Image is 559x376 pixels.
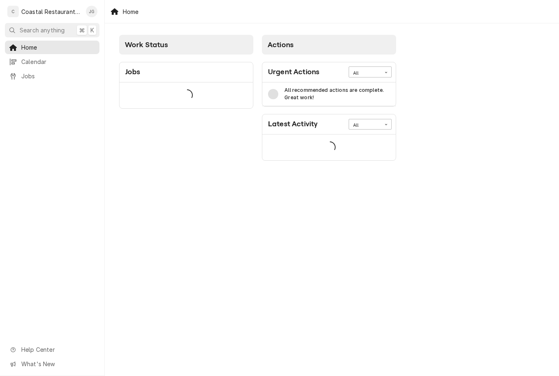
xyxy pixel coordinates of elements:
[349,119,392,130] div: Card Data Filter Control
[262,114,396,134] div: Card Header
[21,7,81,16] div: Coastal Restaurant Repair
[349,66,392,77] div: Card Data Filter Control
[262,55,396,161] div: Card Column Content
[119,62,253,109] div: Card: Jobs
[262,114,396,161] div: Card: Latest Activity
[21,43,95,52] span: Home
[268,41,293,49] span: Actions
[324,139,336,156] span: Loading...
[268,66,319,77] div: Card Title
[90,26,94,34] span: K
[262,82,396,107] div: Info Row
[262,82,396,107] div: Card Data
[262,35,396,55] div: Card Column Header
[262,62,396,107] div: Card: Urgent Actions
[353,122,377,129] div: All
[181,87,193,104] span: Loading...
[5,41,99,54] a: Home
[119,62,253,82] div: Card Header
[5,23,99,37] button: Search anything⌘K
[258,31,401,165] div: Card Column: Actions
[86,6,97,17] div: JG
[21,72,95,80] span: Jobs
[115,31,258,165] div: Card Column: Work Status
[5,357,99,371] a: Go to What's New
[86,6,97,17] div: James Gatton's Avatar
[21,345,95,354] span: Help Center
[262,134,396,160] div: Card Data
[21,360,95,368] span: What's New
[119,82,253,108] div: Card Data
[5,343,99,356] a: Go to Help Center
[353,70,377,77] div: All
[119,55,253,141] div: Card Column Content
[284,87,390,102] div: All recommended actions are complete. Great work!
[125,66,140,77] div: Card Title
[262,62,396,82] div: Card Header
[105,23,559,175] div: Dashboard
[20,26,65,34] span: Search anything
[125,41,168,49] span: Work Status
[5,69,99,83] a: Jobs
[119,35,253,55] div: Card Column Header
[7,6,19,17] div: C
[268,118,318,130] div: Card Title
[5,55,99,68] a: Calendar
[79,26,85,34] span: ⌘
[21,57,95,66] span: Calendar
